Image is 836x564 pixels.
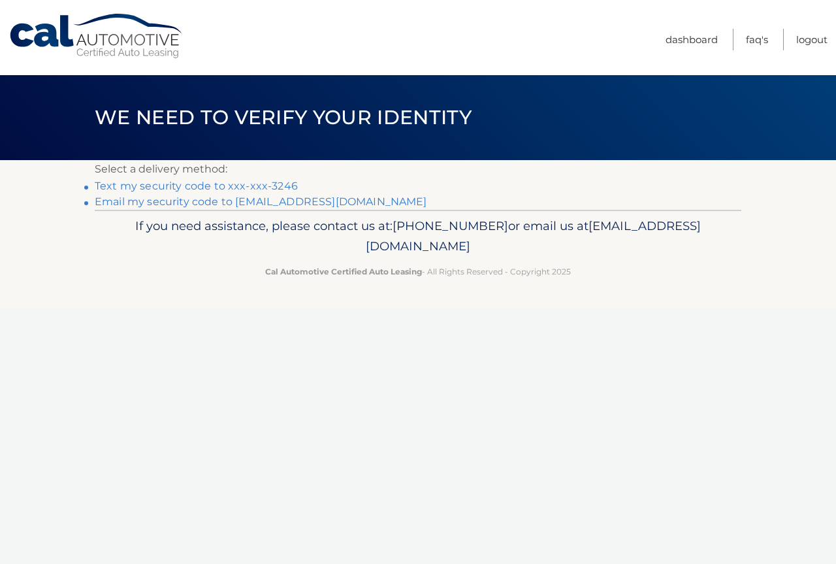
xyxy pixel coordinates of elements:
[796,29,828,50] a: Logout
[95,105,472,129] span: We need to verify your identity
[95,195,427,208] a: Email my security code to [EMAIL_ADDRESS][DOMAIN_NAME]
[103,216,733,257] p: If you need assistance, please contact us at: or email us at
[8,13,185,59] a: Cal Automotive
[746,29,768,50] a: FAQ's
[666,29,718,50] a: Dashboard
[95,160,741,178] p: Select a delivery method:
[393,218,508,233] span: [PHONE_NUMBER]
[95,180,298,192] a: Text my security code to xxx-xxx-3246
[103,265,733,278] p: - All Rights Reserved - Copyright 2025
[265,267,422,276] strong: Cal Automotive Certified Auto Leasing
